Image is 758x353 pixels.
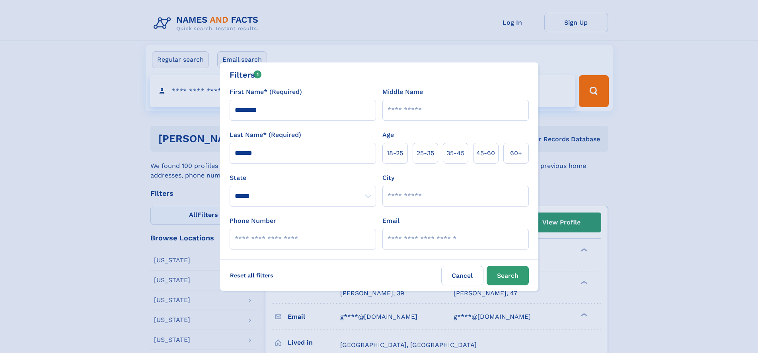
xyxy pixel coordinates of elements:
label: Phone Number [230,216,276,226]
label: Reset all filters [225,266,279,285]
label: Last Name* (Required) [230,130,301,140]
span: 25‑35 [417,148,434,158]
label: Middle Name [382,87,423,97]
label: State [230,173,376,183]
div: Filters [230,69,262,81]
span: 35‑45 [446,148,464,158]
span: 18‑25 [387,148,403,158]
label: Email [382,216,399,226]
button: Search [487,266,529,285]
span: 45‑60 [476,148,495,158]
label: Cancel [441,266,483,285]
label: First Name* (Required) [230,87,302,97]
label: City [382,173,394,183]
label: Age [382,130,394,140]
span: 60+ [510,148,522,158]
